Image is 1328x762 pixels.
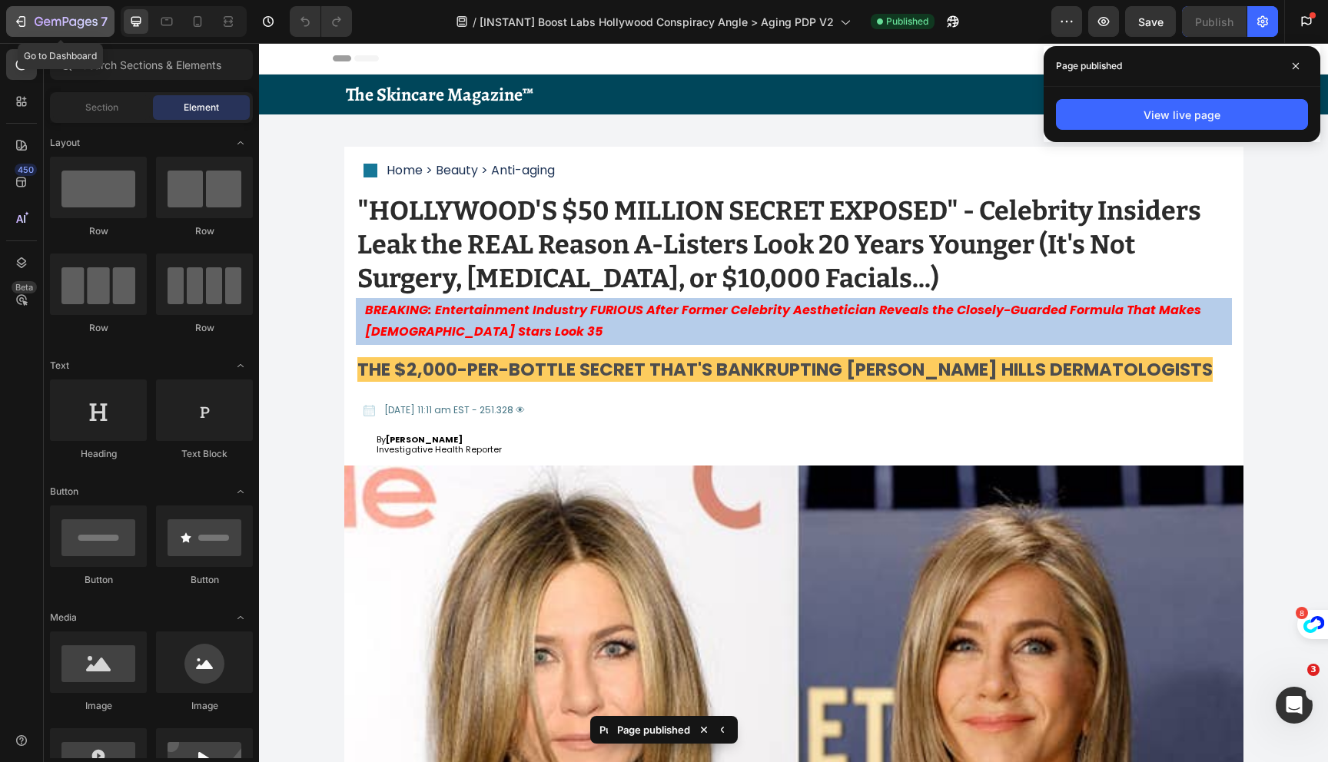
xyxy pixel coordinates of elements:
[1195,14,1233,30] div: Publish
[12,281,37,293] div: Beta
[1144,107,1220,123] div: View live page
[617,722,690,737] p: Page published
[50,485,78,499] span: Button
[156,321,253,335] div: Row
[156,224,253,238] div: Row
[480,14,834,30] span: [INSTANT] Boost Labs Hollywood Conspiracy Angle > Aging PDP V2
[50,224,147,238] div: Row
[156,447,253,461] div: Text Block
[156,573,253,587] div: Button
[156,699,253,713] div: Image
[1056,99,1308,130] button: View live page
[50,699,147,713] div: Image
[886,15,928,28] span: Published
[599,722,707,737] p: Publish settings saved
[15,164,37,176] div: 450
[50,573,147,587] div: Button
[1182,6,1247,37] button: Publish
[228,353,253,378] span: Toggle open
[473,14,476,30] span: /
[228,479,253,504] span: Toggle open
[184,101,219,114] span: Element
[290,6,352,37] div: Undo/Redo
[50,611,77,625] span: Media
[50,136,80,150] span: Layout
[50,447,147,461] div: Heading
[1138,15,1164,28] span: Save
[1056,58,1122,74] p: Page published
[228,605,253,630] span: Toggle open
[1307,664,1320,676] span: 3
[6,6,115,37] button: 7
[259,43,1328,762] iframe: Design area
[50,321,147,335] div: Row
[101,12,108,31] p: 7
[1125,6,1176,37] button: Save
[1276,687,1313,724] iframe: Intercom live chat
[228,131,253,155] span: Toggle open
[85,101,118,114] span: Section
[50,359,69,373] span: Text
[50,49,253,80] input: Search Sections & Elements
